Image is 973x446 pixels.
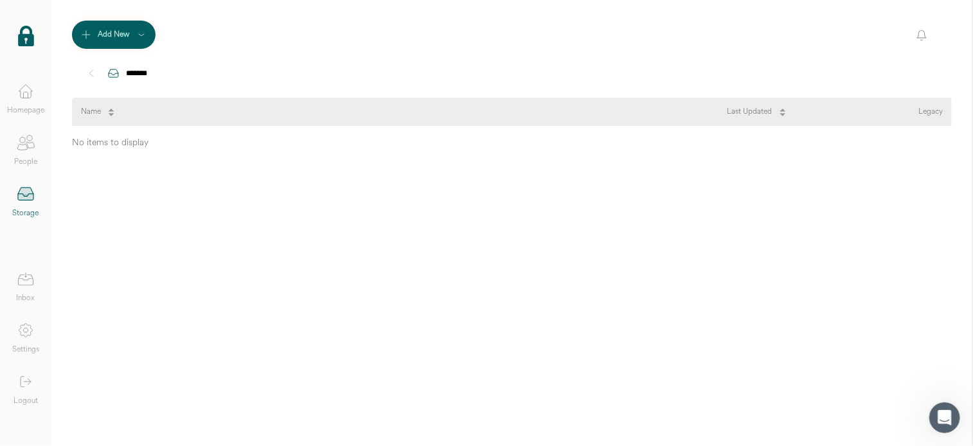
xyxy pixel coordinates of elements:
[7,104,44,117] div: Homepage
[81,105,101,118] div: Name
[13,207,39,220] div: Storage
[98,28,130,41] div: Add New
[13,395,38,407] div: Logout
[918,105,943,118] div: Legacy
[72,134,952,152] div: No items to display
[929,402,960,433] iframe: Intercom live chat
[14,156,37,168] div: People
[17,292,35,305] div: Inbox
[728,105,772,118] div: Last Updated
[12,343,39,356] div: Settings
[72,21,156,49] button: Add New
